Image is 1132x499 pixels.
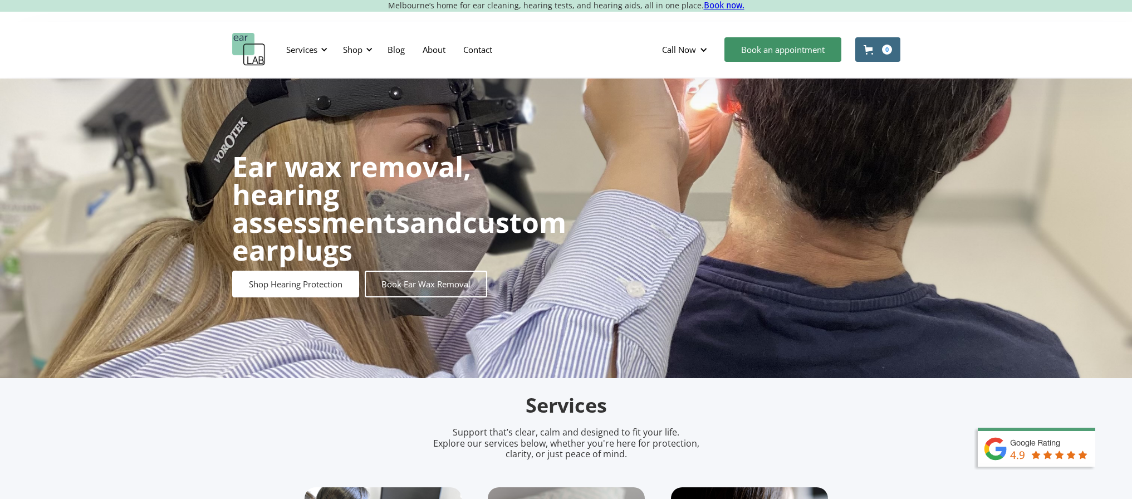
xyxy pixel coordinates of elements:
[232,33,266,66] a: home
[365,271,487,297] a: Book Ear Wax Removal
[653,33,719,66] div: Call Now
[280,33,331,66] div: Services
[305,393,828,419] h2: Services
[343,44,362,55] div: Shop
[232,203,566,269] strong: custom earplugs
[454,33,501,66] a: Contact
[419,427,714,459] p: Support that’s clear, calm and designed to fit your life. Explore our services below, whether you...
[232,153,566,264] h1: and
[662,44,696,55] div: Call Now
[336,33,376,66] div: Shop
[882,45,892,55] div: 0
[286,44,317,55] div: Services
[232,148,471,241] strong: Ear wax removal, hearing assessments
[414,33,454,66] a: About
[379,33,414,66] a: Blog
[724,37,841,62] a: Book an appointment
[855,37,900,62] a: Open cart
[232,271,359,297] a: Shop Hearing Protection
